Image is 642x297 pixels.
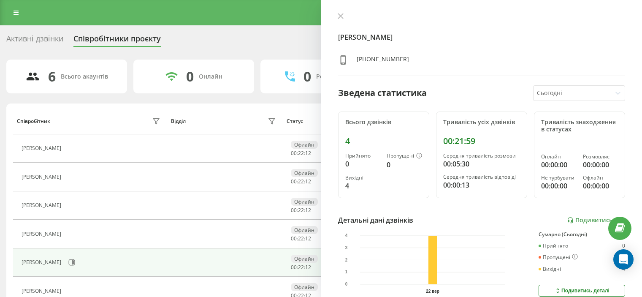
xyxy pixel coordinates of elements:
[443,174,520,180] div: Середня тривалість відповіді
[567,217,625,224] a: Подивитись звіт
[583,154,618,160] div: Розмовляє
[345,258,347,262] text: 2
[387,153,422,160] div: Пропущені
[426,289,439,294] text: 22 вер
[345,181,380,191] div: 4
[541,181,576,191] div: 00:00:00
[291,236,311,242] div: : :
[305,178,311,185] span: 12
[345,282,347,287] text: 0
[345,175,380,181] div: Вихідні
[22,259,63,265] div: [PERSON_NAME]
[539,266,561,272] div: Вихідні
[443,119,520,126] div: Тривалість усіх дзвінків
[345,159,380,169] div: 0
[305,150,311,157] span: 12
[22,145,63,151] div: [PERSON_NAME]
[305,264,311,271] span: 12
[287,118,303,124] div: Статус
[298,235,304,242] span: 22
[539,285,625,297] button: Подивитись деталі
[539,243,568,249] div: Прийнято
[291,207,297,214] span: 00
[554,287,609,294] div: Подивитись деталі
[541,160,576,170] div: 00:00:00
[583,181,618,191] div: 00:00:00
[291,169,318,177] div: Офлайн
[291,141,318,149] div: Офлайн
[345,245,347,250] text: 3
[305,235,311,242] span: 12
[345,270,347,275] text: 1
[443,153,520,159] div: Середня тривалість розмови
[291,150,311,156] div: : :
[199,73,222,80] div: Онлайн
[583,175,618,181] div: Офлайн
[298,150,304,157] span: 22
[298,264,304,271] span: 22
[186,68,194,84] div: 0
[298,207,304,214] span: 22
[357,55,409,67] div: [PHONE_NUMBER]
[298,178,304,185] span: 22
[338,87,427,99] div: Зведена статистика
[622,243,625,249] div: 0
[345,119,422,126] div: Всього дзвінків
[443,136,520,146] div: 00:21:59
[539,232,625,237] div: Сумарно (Сьогодні)
[345,153,380,159] div: Прийнято
[316,73,357,80] div: Розмовляють
[48,68,56,84] div: 6
[305,207,311,214] span: 12
[541,119,618,133] div: Тривалість знаходження в статусах
[443,180,520,190] div: 00:00:13
[443,159,520,169] div: 00:05:30
[291,198,318,206] div: Офлайн
[291,226,318,234] div: Офлайн
[17,118,50,124] div: Співробітник
[291,235,297,242] span: 00
[22,174,63,180] div: [PERSON_NAME]
[22,231,63,237] div: [PERSON_NAME]
[303,68,311,84] div: 0
[6,34,63,47] div: Активні дзвінки
[22,288,63,294] div: [PERSON_NAME]
[22,202,63,208] div: [PERSON_NAME]
[345,234,347,238] text: 4
[613,249,634,270] div: Open Intercom Messenger
[73,34,161,47] div: Співробітники проєкту
[541,154,576,160] div: Онлайн
[387,160,422,170] div: 0
[291,255,318,263] div: Офлайн
[291,283,318,291] div: Офлайн
[291,179,311,185] div: : :
[291,264,297,271] span: 00
[291,178,297,185] span: 00
[171,118,186,124] div: Відділ
[291,264,311,270] div: : :
[61,73,108,80] div: Всього акаунтів
[291,150,297,157] span: 00
[291,207,311,213] div: : :
[345,136,422,146] div: 4
[622,266,625,272] div: 4
[539,254,578,261] div: Пропущені
[541,175,576,181] div: Не турбувати
[338,32,626,42] h4: [PERSON_NAME]
[583,160,618,170] div: 00:00:00
[338,215,413,225] div: Детальні дані дзвінків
